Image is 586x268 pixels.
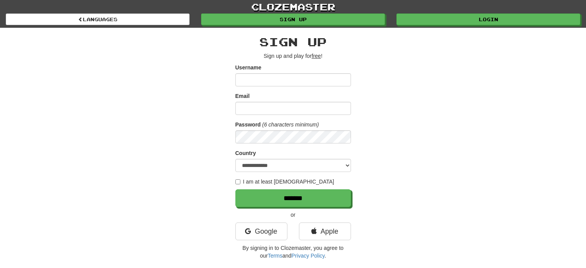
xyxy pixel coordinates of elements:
[396,13,580,25] a: Login
[201,13,385,25] a: Sign up
[268,253,282,259] a: Terms
[235,52,351,60] p: Sign up and play for !
[235,149,256,157] label: Country
[235,35,351,48] h2: Sign up
[235,64,262,71] label: Username
[262,121,319,128] em: (6 characters minimum)
[235,222,287,240] a: Google
[235,121,261,128] label: Password
[235,178,334,185] label: I am at least [DEMOGRAPHIC_DATA]
[235,179,240,184] input: I am at least [DEMOGRAPHIC_DATA]
[235,211,351,219] p: or
[235,244,351,260] p: By signing in to Clozemaster, you agree to our and .
[235,92,250,100] label: Email
[291,253,324,259] a: Privacy Policy
[312,53,321,59] u: free
[299,222,351,240] a: Apple
[6,13,190,25] a: Languages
